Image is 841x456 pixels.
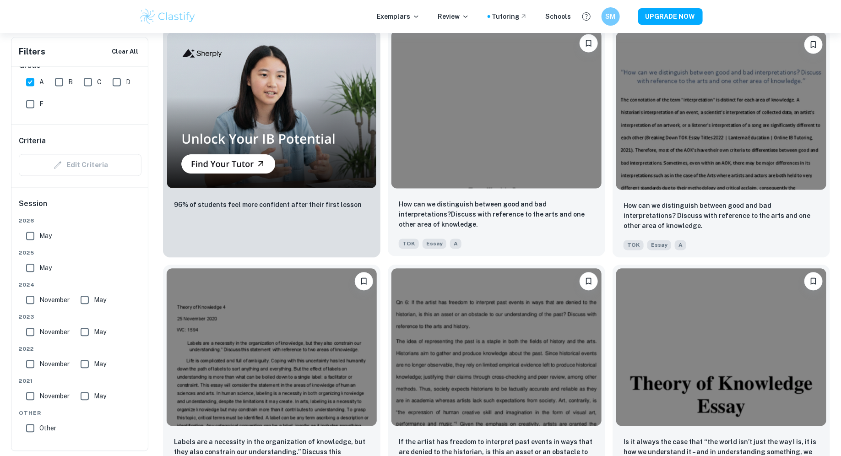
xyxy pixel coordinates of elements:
p: Exemplars [377,11,420,22]
div: Criteria filters are unavailable when searching by topic [19,154,141,176]
span: A [39,77,44,87]
span: 2026 [19,217,141,225]
span: Other [19,409,141,418]
img: Thumbnail [167,32,377,188]
button: Bookmark [804,36,823,54]
span: B [68,77,73,87]
p: How can we distinguish between good and bad interpretations?Discuss with reference to the arts an... [399,200,594,230]
img: TOK Essay example thumbnail: Is it always the case that “the world is [616,269,826,426]
p: How can we distinguish between good and bad interpretations? Discuss with reference to the arts a... [624,201,819,231]
span: November [39,295,70,305]
span: May [94,359,106,369]
h6: Session [19,199,141,217]
span: E [39,99,43,109]
span: 2024 [19,281,141,289]
span: May [39,231,52,241]
span: 2023 [19,313,141,321]
h6: SM [605,11,616,22]
span: November [39,327,70,337]
a: BookmarkHow can we distinguish between good and bad interpretations? Discuss with reference to th... [613,28,830,257]
a: BookmarkHow can we distinguish between good and bad interpretations?Discuss with reference to the... [388,28,605,257]
h6: Filters [19,46,45,59]
img: Clastify logo [139,7,197,26]
span: 2022 [19,345,141,353]
span: A [675,240,686,250]
button: Clear All [109,45,141,59]
span: November [39,359,70,369]
img: TOK Essay example thumbnail: How can we distinguish between good and [391,31,602,188]
p: 96% of students feel more confident after their first lesson [174,200,362,210]
span: May [94,295,106,305]
a: Thumbnail96% of students feel more confident after their first lesson [163,28,380,257]
span: Other [39,423,56,434]
button: Bookmark [355,272,373,291]
span: 2021 [19,377,141,385]
button: Bookmark [580,34,598,53]
button: UPGRADE NOW [638,8,703,25]
span: TOK [399,239,419,249]
button: Help and Feedback [579,9,594,24]
span: TOK [624,240,644,250]
span: A [450,239,461,249]
span: May [94,327,106,337]
span: May [39,263,52,273]
span: May [94,391,106,402]
span: D [126,77,130,87]
img: TOK Essay example thumbnail: How can we distinguish between good and [616,32,826,190]
span: November [39,391,70,402]
button: SM [602,7,620,26]
p: Review [438,11,469,22]
h6: Criteria [19,136,46,147]
span: Essay [647,240,671,250]
span: 2025 [19,249,141,257]
a: Tutoring [492,11,527,22]
span: Essay [423,239,446,249]
button: Bookmark [580,272,598,291]
span: C [97,77,102,87]
img: TOK Essay example thumbnail: If the artist has freedom to interpret p [391,269,602,426]
img: TOK Essay example thumbnail: Labels are a necessity in the organizati [167,269,377,426]
button: Bookmark [804,272,823,291]
a: Schools [546,11,571,22]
